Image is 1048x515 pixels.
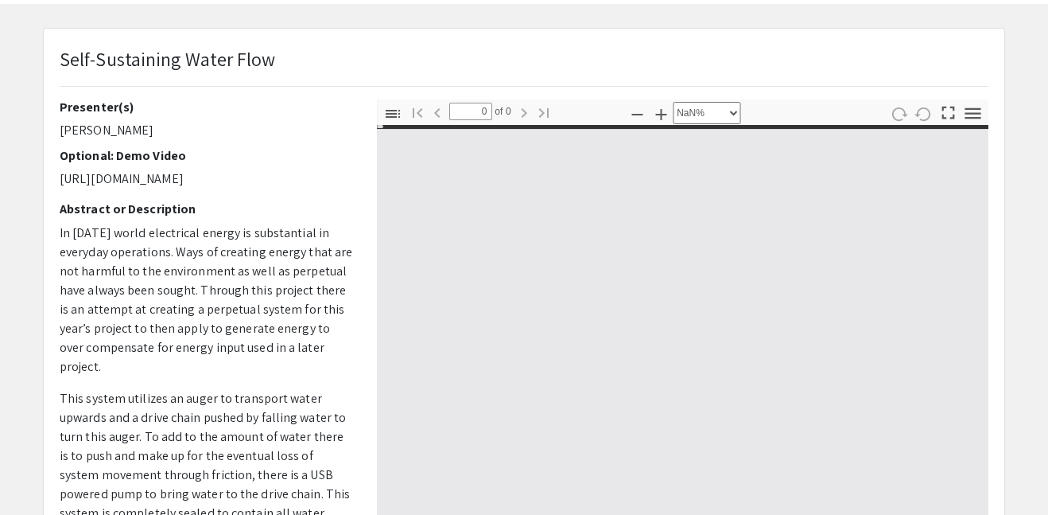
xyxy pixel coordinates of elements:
[60,201,353,217] h2: Abstract or Description
[379,102,406,125] button: Toggle Sidebar
[60,45,276,73] p: Self-Sustaining Water Flow
[647,102,674,125] button: Zoom In
[886,102,913,125] button: Rotate Clockwise
[492,103,511,120] span: of 0
[60,170,353,189] p: [URL][DOMAIN_NAME]
[60,148,353,163] h2: Optional: Demo Video
[424,100,451,123] button: Previous Page
[60,224,352,375] span: In [DATE] world electrical energy is substantial in everyday operations. Ways of creating energy ...
[449,103,492,120] input: Page
[935,99,962,123] button: Switch to Presentation Mode
[404,100,431,123] button: Go to First Page
[623,102,650,125] button: Zoom Out
[60,121,353,140] p: [PERSON_NAME]
[910,102,937,125] button: Rotate Counterclockwise
[60,99,353,115] h2: Presenter(s)
[510,100,538,123] button: Next Page
[12,443,68,503] iframe: Chat
[960,102,987,125] button: Tools
[530,100,557,123] button: Go to Last Page
[673,102,740,124] select: Zoom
